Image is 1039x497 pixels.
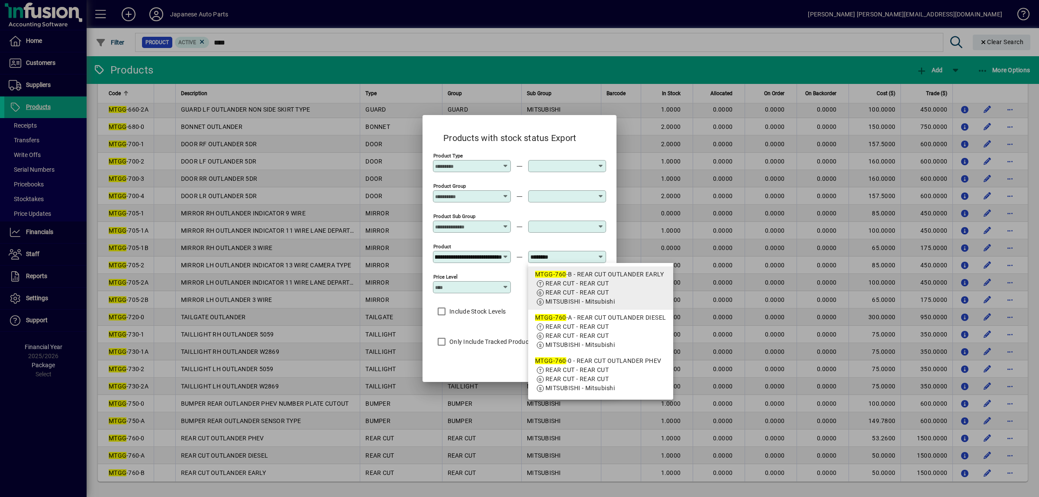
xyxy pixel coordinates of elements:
mat-label: Product Type [433,153,463,159]
span: REAR CUT - REAR CUT [545,332,609,339]
mat-label: Product Sub Group [433,213,475,219]
em: MTGG-760 [535,314,566,321]
mat-option: MTGG-760-B - REAR CUT OUTLANDER EARLY [528,266,673,310]
div: -0 - REAR CUT OUTLANDER PHEV [535,356,666,366]
div: -A - REAR CUT OUTLANDER DIESEL [535,313,666,322]
mat-label: Product Group [433,183,466,189]
h2: Products with stock status Export [433,124,587,149]
div: -B - REAR CUT OUTLANDER EARLY [535,270,666,279]
span: MITSUBISHI - Mitsubishi [545,385,615,391]
span: REAR CUT - REAR CUT [545,280,609,287]
mat-option: MTGG-760-0 - REAR CUT OUTLANDER PHEV [528,353,673,396]
mat-option: MTGG-760-A - REAR CUT OUTLANDER DIESEL [528,310,673,353]
span: REAR CUT - REAR CUT [545,366,609,373]
mat-label: Price Level [433,274,458,280]
span: MITSUBISHI - Mitsubishi [545,341,615,348]
span: REAR CUT - REAR CUT [545,289,609,296]
label: Only Include Tracked Products [448,337,534,346]
span: REAR CUT - REAR CUT [545,375,609,382]
span: REAR CUT - REAR CUT [545,323,609,330]
mat-label: Product [433,244,451,250]
label: Include Stock Levels [448,307,506,316]
span: MITSUBISHI - Mitsubishi [545,298,615,305]
em: MTGG-760 [535,271,566,278]
em: MTGG-760 [535,357,566,364]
